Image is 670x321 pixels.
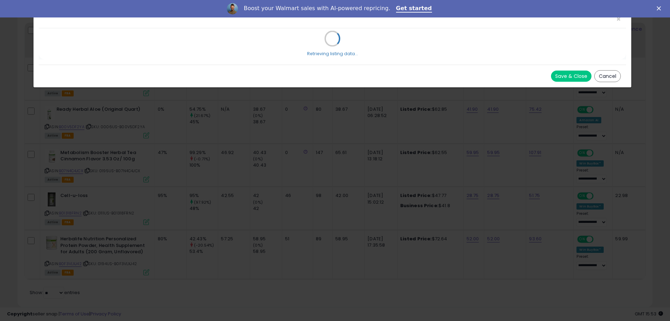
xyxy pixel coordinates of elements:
[307,51,358,57] div: Retrieving listing data...
[657,6,664,10] div: Close
[227,3,238,14] img: Profile image for Adrian
[396,5,432,13] a: Get started
[616,14,621,24] span: ×
[551,71,591,82] button: Save & Close
[594,70,621,82] button: Cancel
[244,5,390,12] div: Boost your Walmart sales with AI-powered repricing.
